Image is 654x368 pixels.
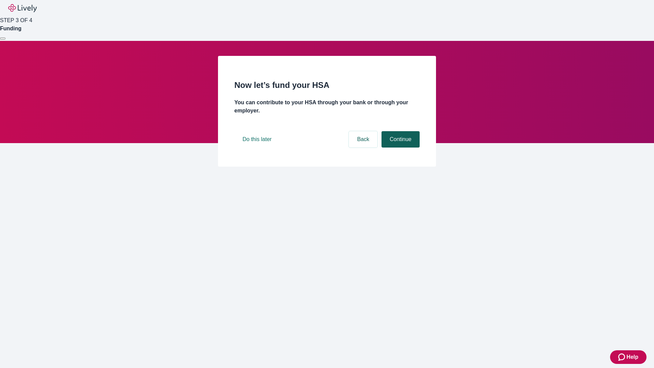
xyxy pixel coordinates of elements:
svg: Zendesk support icon [618,353,626,361]
button: Zendesk support iconHelp [610,350,647,364]
button: Continue [381,131,420,148]
h4: You can contribute to your HSA through your bank or through your employer. [234,98,420,115]
span: Help [626,353,638,361]
button: Do this later [234,131,280,148]
button: Back [349,131,377,148]
h2: Now let’s fund your HSA [234,79,420,91]
img: Lively [8,4,37,12]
